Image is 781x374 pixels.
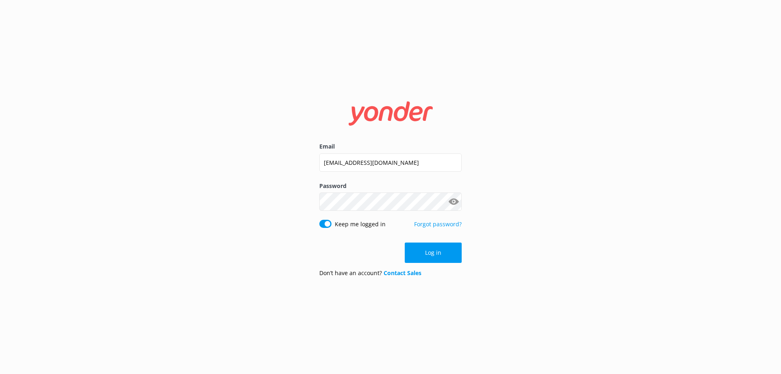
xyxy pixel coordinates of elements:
label: Password [319,182,462,190]
button: Show password [445,194,462,210]
label: Email [319,142,462,151]
a: Forgot password? [414,220,462,228]
a: Contact Sales [384,269,421,277]
button: Log in [405,243,462,263]
input: user@emailaddress.com [319,153,462,172]
p: Don’t have an account? [319,269,421,278]
label: Keep me logged in [335,220,386,229]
